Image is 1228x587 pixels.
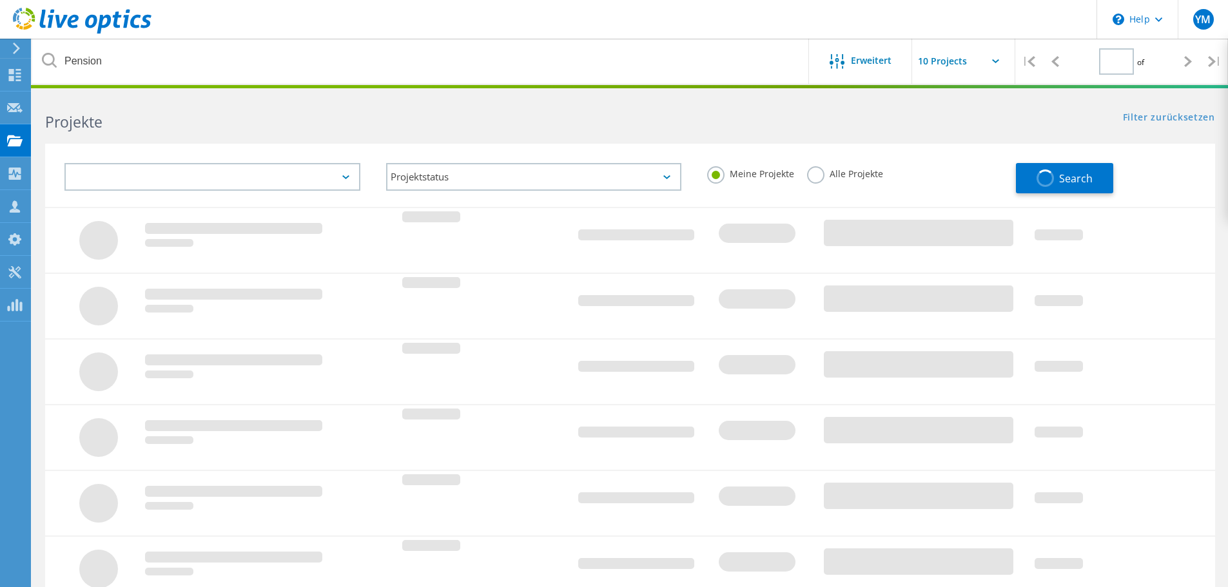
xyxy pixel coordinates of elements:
[45,111,102,132] b: Projekte
[707,166,794,178] label: Meine Projekte
[1202,39,1228,84] div: |
[1123,113,1215,124] a: Filter zurücksetzen
[851,56,892,65] span: Erweitert
[807,166,883,178] label: Alle Projekte
[1137,57,1144,68] span: of
[1113,14,1124,25] svg: \n
[1016,163,1113,193] button: Search
[1059,171,1093,186] span: Search
[386,163,682,191] div: Projektstatus
[32,39,810,84] input: Projekte nach Namen, Verantwortlichem, ID, Unternehmen usw. suchen
[1195,14,1211,24] span: YM
[13,27,151,36] a: Live Optics Dashboard
[1015,39,1042,84] div: |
